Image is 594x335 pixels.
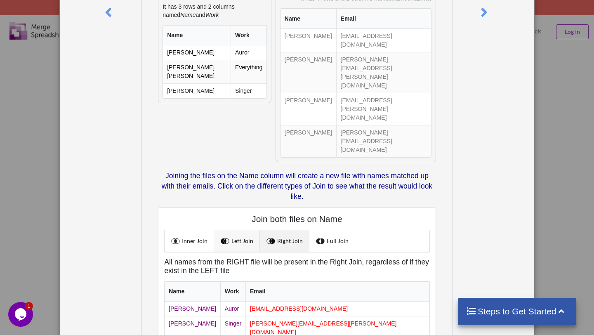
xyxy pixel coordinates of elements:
td: [EMAIL_ADDRESS][DOMAIN_NAME] [336,29,431,52]
td: [PERSON_NAME] [280,29,336,52]
a: Left Join [214,230,260,252]
td: [PERSON_NAME] [163,83,231,98]
td: Auror [231,45,266,60]
td: [EMAIL_ADDRESS][DOMAIN_NAME] [245,302,429,316]
a: Inner Join [165,230,214,252]
i: Work [205,12,219,18]
th: Name [280,9,336,29]
td: [PERSON_NAME][EMAIL_ADDRESS][PERSON_NAME][DOMAIN_NAME] [336,52,431,93]
td: [PERSON_NAME] [165,302,220,316]
td: [EMAIL_ADDRESS][PERSON_NAME][DOMAIN_NAME] [336,93,431,125]
th: Email [245,281,429,302]
td: [PERSON_NAME] [280,93,336,125]
a: Right Join [260,230,309,252]
h4: Steps to Get Started [466,306,568,316]
td: Everything [231,60,266,83]
a: Full Join [309,230,355,252]
p: Joining the files on the Name column will create a new file with names matched up with their emai... [158,171,436,202]
td: [PERSON_NAME] [280,125,336,157]
p: It has 3 rows and 2 columns named and [163,2,267,19]
i: Name [180,12,196,18]
td: Singer [231,83,266,98]
h4: Join both files on Name [164,214,429,224]
td: [PERSON_NAME] [163,45,231,60]
td: Auror [220,302,245,316]
th: Email [336,9,431,29]
td: [PERSON_NAME][EMAIL_ADDRESS][DOMAIN_NAME] [336,125,431,157]
th: Name [163,25,231,45]
h5: All names from the RIGHT file will be present in the Right Join, regardless of if they exist in t... [164,258,429,275]
iframe: chat widget [8,302,35,327]
th: Work [231,25,266,45]
td: [PERSON_NAME] [280,52,336,93]
th: Name [165,281,220,302]
td: [PERSON_NAME] [PERSON_NAME] [163,60,231,83]
th: Work [220,281,245,302]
